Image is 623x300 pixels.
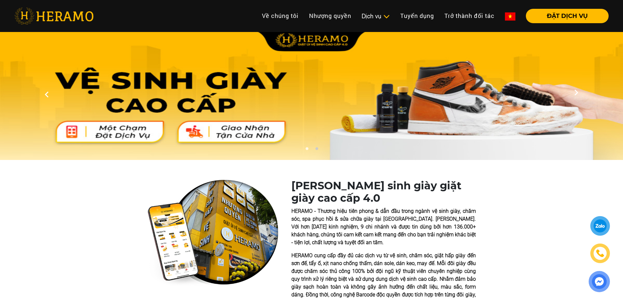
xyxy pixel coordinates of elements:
img: subToggleIcon [383,13,390,20]
button: 1 [303,147,310,153]
h1: [PERSON_NAME] sinh giày giặt giày cao cấp 4.0 [291,180,476,205]
a: Nhượng quyền [304,9,356,23]
img: heramo-logo.png [14,8,94,24]
a: phone-icon [591,245,609,262]
a: ĐẶT DỊCH VỤ [521,13,609,19]
p: HERAMO - Thương hiệu tiên phong & dẫn đầu trong ngành vệ sinh giày, chăm sóc, spa phục hồi & sửa ... [291,207,476,246]
a: Trở thành đối tác [439,9,500,23]
button: ĐẶT DỊCH VỤ [526,9,609,23]
button: 2 [313,147,320,153]
a: Tuyển dụng [395,9,439,23]
a: Về chúng tôi [257,9,304,23]
img: heramo-quality-banner [147,180,278,287]
div: Dịch vụ [362,12,390,21]
img: vn-flag.png [505,12,515,21]
img: phone-icon [596,249,605,258]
